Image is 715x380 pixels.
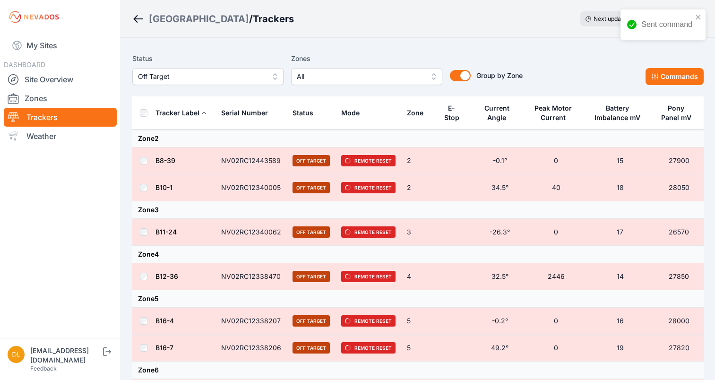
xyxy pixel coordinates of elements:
[401,335,437,362] td: 5
[532,104,575,122] div: Peak Motor Current
[654,219,704,246] td: 26570
[695,13,702,21] button: close
[138,71,265,82] span: Off Target
[221,108,268,118] div: Serial Number
[474,263,526,290] td: 32.5°
[341,155,396,166] span: Remote Reset
[8,346,25,363] img: dlay@prim.com
[660,97,698,129] button: Pony Panel mV
[215,308,287,335] td: NV02RC12338207
[660,104,692,122] div: Pony Panel mV
[293,182,330,193] span: Off Target
[407,108,423,118] div: Zone
[407,102,431,124] button: Zone
[479,97,520,129] button: Current Angle
[474,335,526,362] td: 49.2°
[341,315,396,327] span: Remote Reset
[155,272,178,280] a: B12-36
[215,263,287,290] td: NV02RC12338470
[291,68,442,85] button: All
[4,34,117,57] a: My Sites
[401,174,437,201] td: 2
[532,97,580,129] button: Peak Motor Current
[132,362,704,379] td: Zone 6
[401,219,437,246] td: 3
[4,89,117,108] a: Zones
[253,12,294,26] h3: Trackers
[654,147,704,174] td: 27900
[132,290,704,308] td: Zone 5
[474,147,526,174] td: -0.1°
[586,335,655,362] td: 19
[654,174,704,201] td: 28050
[476,71,523,79] span: Group by Zone
[293,342,330,354] span: Off Target
[132,7,294,31] nav: Breadcrumb
[4,60,45,69] span: DASHBOARD
[215,174,287,201] td: NV02RC12340005
[132,68,284,85] button: Off Target
[4,127,117,146] a: Weather
[215,219,287,246] td: NV02RC12340062
[155,156,175,164] a: B8-39
[654,263,704,290] td: 27850
[8,9,60,25] img: Nevados
[526,174,586,201] td: 40
[341,102,367,124] button: Mode
[155,183,172,191] a: B10-1
[155,102,207,124] button: Tracker Label
[526,147,586,174] td: 0
[341,226,396,238] span: Remote Reset
[293,108,313,118] div: Status
[132,130,704,147] td: Zone 2
[401,263,437,290] td: 4
[474,219,526,246] td: -26.3°
[132,246,704,263] td: Zone 4
[149,12,249,26] a: [GEOGRAPHIC_DATA]
[592,97,649,129] button: Battery Imbalance mV
[654,308,704,335] td: 28000
[30,346,101,365] div: [EMAIL_ADDRESS][DOMAIN_NAME]
[155,317,174,325] a: B16-4
[4,108,117,127] a: Trackers
[293,315,330,327] span: Off Target
[401,147,437,174] td: 2
[155,344,173,352] a: B16-7
[479,104,514,122] div: Current Angle
[646,68,704,85] button: Commands
[221,102,276,124] button: Serial Number
[526,219,586,246] td: 0
[293,226,330,238] span: Off Target
[293,102,321,124] button: Status
[215,147,287,174] td: NV02RC12443589
[442,97,468,129] button: E-Stop
[586,174,655,201] td: 18
[641,19,692,30] div: Sent command
[132,201,704,219] td: Zone 3
[249,12,253,26] span: /
[293,271,330,282] span: Off Target
[654,335,704,362] td: 27820
[592,104,643,122] div: Battery Imbalance mV
[586,308,655,335] td: 16
[526,263,586,290] td: 2446
[215,335,287,362] td: NV02RC12338206
[594,15,632,22] span: Next update in
[586,263,655,290] td: 14
[132,53,284,64] label: Status
[341,182,396,193] span: Remote Reset
[341,108,360,118] div: Mode
[155,228,177,236] a: B11-24
[474,174,526,201] td: 34.5°
[586,219,655,246] td: 17
[401,308,437,335] td: 5
[586,147,655,174] td: 15
[442,104,461,122] div: E-Stop
[526,335,586,362] td: 0
[297,71,423,82] span: All
[293,155,330,166] span: Off Target
[341,271,396,282] span: Remote Reset
[341,342,396,354] span: Remote Reset
[526,308,586,335] td: 0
